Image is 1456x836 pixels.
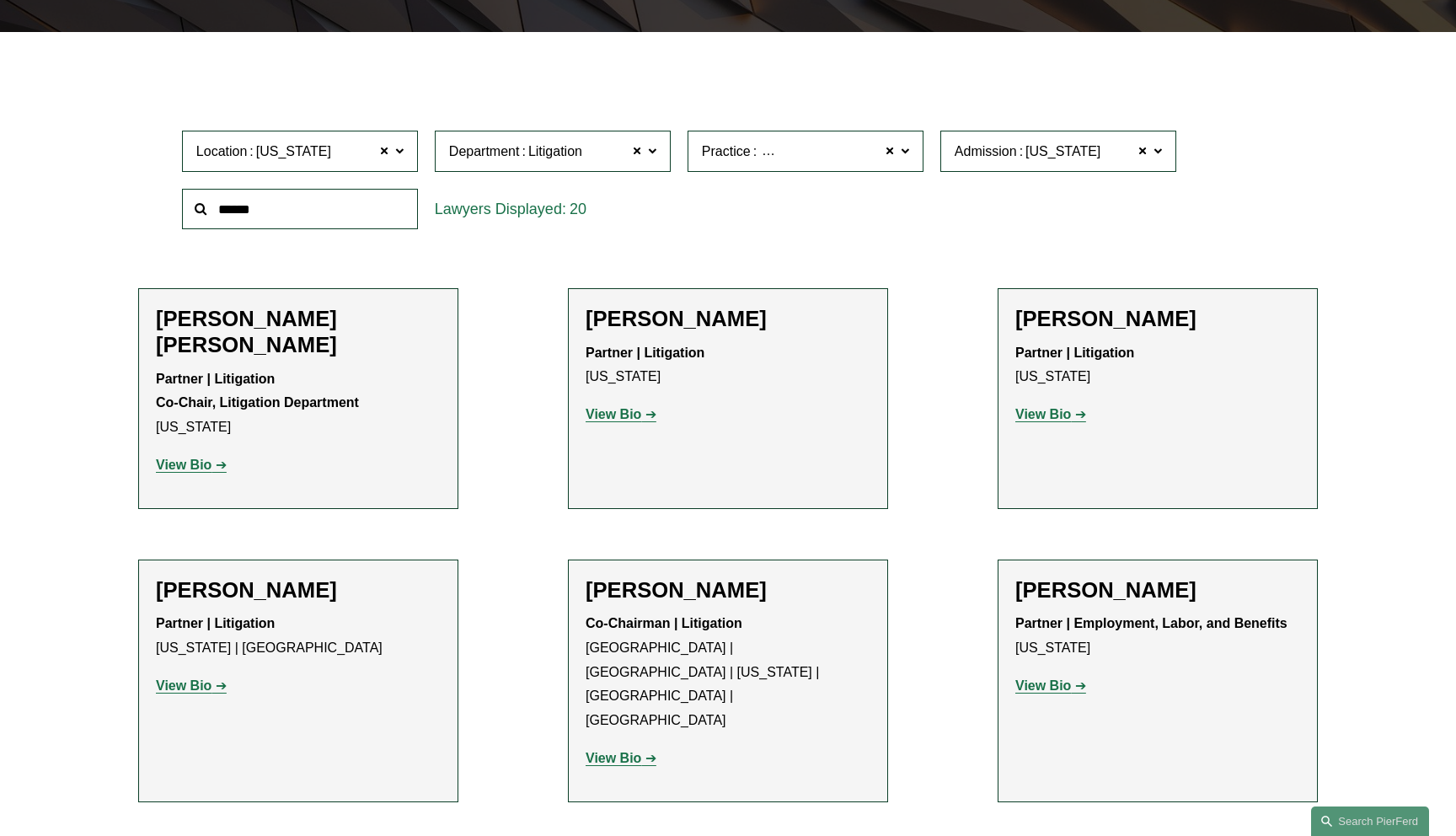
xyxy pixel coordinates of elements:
a: View Bio [156,458,227,472]
a: View Bio [586,407,656,421]
span: Commercial Litigation [759,141,889,163]
span: Practice [702,144,751,158]
a: View Bio [586,751,656,765]
h2: [PERSON_NAME] [1015,577,1300,603]
strong: View Bio [156,458,211,472]
span: Location [196,144,248,158]
span: [US_STATE] [1025,141,1100,163]
h2: [PERSON_NAME] [586,577,870,603]
span: Litigation [528,141,582,163]
strong: Partner | Litigation Co-Chair, Litigation Department [156,372,359,410]
h2: [PERSON_NAME] [156,577,441,603]
a: Search this site [1311,807,1429,836]
p: [US_STATE] | [GEOGRAPHIC_DATA] [156,612,441,661]
a: View Bio [1015,407,1086,421]
h2: [PERSON_NAME] [586,306,870,332]
strong: View Bio [156,678,211,693]
p: [US_STATE] [1015,612,1300,661]
strong: View Bio [586,407,641,421]
h2: [PERSON_NAME] [1015,306,1300,332]
strong: View Bio [586,751,641,765]
span: 20 [570,201,586,217]
a: View Bio [156,678,227,693]
strong: View Bio [1015,678,1071,693]
strong: View Bio [1015,407,1071,421]
strong: Partner | Litigation [156,616,275,630]
strong: Partner | Litigation [586,346,704,360]
span: [US_STATE] [256,141,331,163]
strong: Co-Chairman | Litigation [586,616,742,630]
h2: [PERSON_NAME] [PERSON_NAME] [156,306,441,358]
p: [US_STATE] [1015,341,1300,390]
p: [US_STATE] [586,341,870,390]
strong: Partner | Litigation [1015,346,1134,360]
p: [US_STATE] [156,367,441,440]
strong: Partner | Employment, Labor, and Benefits [1015,616,1287,630]
span: Admission [955,144,1017,158]
p: [GEOGRAPHIC_DATA] | [GEOGRAPHIC_DATA] | [US_STATE] | [GEOGRAPHIC_DATA] | [GEOGRAPHIC_DATA] [586,612,870,733]
span: Department [449,144,520,158]
a: View Bio [1015,678,1086,693]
